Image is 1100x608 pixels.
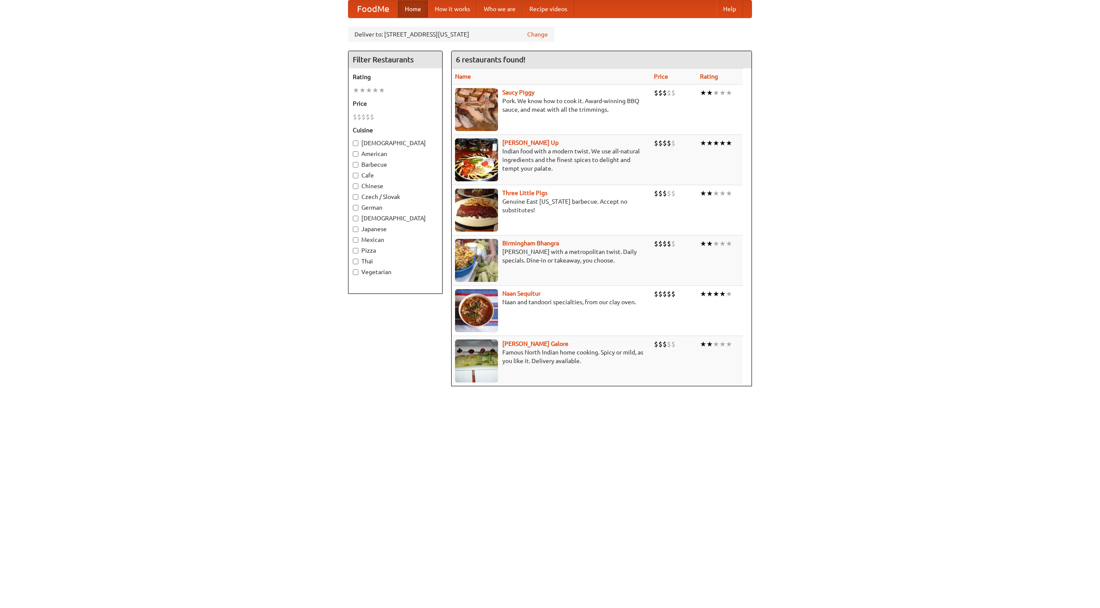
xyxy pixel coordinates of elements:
[667,289,671,299] li: $
[502,139,559,146] a: [PERSON_NAME] Up
[658,88,663,98] li: $
[667,239,671,248] li: $
[527,30,548,39] a: Change
[353,183,358,189] input: Chinese
[713,339,719,349] li: ★
[353,257,438,266] label: Thai
[455,147,647,173] p: Indian food with a modern twist. We use all-natural ingredients and the finest spices to delight ...
[353,99,438,108] h5: Price
[658,189,663,198] li: $
[654,88,658,98] li: $
[663,189,667,198] li: $
[667,138,671,148] li: $
[353,237,358,243] input: Mexican
[348,51,442,68] h4: Filter Restaurants
[671,239,675,248] li: $
[654,189,658,198] li: $
[353,205,358,211] input: German
[726,289,732,299] li: ★
[658,239,663,248] li: $
[700,138,706,148] li: ★
[713,88,719,98] li: ★
[353,192,438,201] label: Czech / Slovak
[671,138,675,148] li: $
[502,290,541,297] a: Naan Sequitur
[379,86,385,95] li: ★
[667,189,671,198] li: $
[719,289,726,299] li: ★
[455,247,647,265] p: [PERSON_NAME] with a metropolitan twist. Daily specials. Dine-in or takeaway, you choose.
[667,339,671,349] li: $
[719,239,726,248] li: ★
[372,86,379,95] li: ★
[726,239,732,248] li: ★
[348,27,554,42] div: Deliver to: [STREET_ADDRESS][US_STATE]
[455,138,498,181] img: curryup.jpg
[658,339,663,349] li: $
[348,0,398,18] a: FoodMe
[353,141,358,146] input: [DEMOGRAPHIC_DATA]
[700,339,706,349] li: ★
[353,151,358,157] input: American
[455,298,647,306] p: Naan and tandoori specialties, from our clay oven.
[726,189,732,198] li: ★
[353,268,438,276] label: Vegetarian
[353,86,359,95] li: ★
[353,182,438,190] label: Chinese
[502,240,559,247] b: Birmingham Bhangra
[353,226,358,232] input: Japanese
[357,112,361,122] li: $
[671,88,675,98] li: $
[353,225,438,233] label: Japanese
[353,248,358,254] input: Pizza
[700,289,706,299] li: ★
[455,97,647,114] p: Pork. We know how to cook it. Award-winning BBQ sauce, and meat with all the trimmings.
[719,88,726,98] li: ★
[706,88,713,98] li: ★
[706,339,713,349] li: ★
[700,239,706,248] li: ★
[455,239,498,282] img: bhangra.jpg
[726,138,732,148] li: ★
[522,0,574,18] a: Recipe videos
[398,0,428,18] a: Home
[663,339,667,349] li: $
[654,289,658,299] li: $
[455,289,498,332] img: naansequitur.jpg
[706,189,713,198] li: ★
[353,214,438,223] label: [DEMOGRAPHIC_DATA]
[719,339,726,349] li: ★
[455,339,498,382] img: currygalore.jpg
[663,88,667,98] li: $
[502,189,547,196] a: Three Little Pigs
[706,289,713,299] li: ★
[713,138,719,148] li: ★
[502,340,568,347] b: [PERSON_NAME] Galore
[658,289,663,299] li: $
[671,189,675,198] li: $
[663,138,667,148] li: $
[719,189,726,198] li: ★
[353,235,438,244] label: Mexican
[353,160,438,169] label: Barbecue
[353,216,358,221] input: [DEMOGRAPHIC_DATA]
[502,89,535,96] a: Saucy Piggy
[654,339,658,349] li: $
[455,348,647,365] p: Famous North Indian home cooking. Spicy or mild, as you like it. Delivery available.
[370,112,374,122] li: $
[455,88,498,131] img: saucy.jpg
[671,339,675,349] li: $
[713,289,719,299] li: ★
[359,86,366,95] li: ★
[726,339,732,349] li: ★
[455,73,471,80] a: Name
[700,189,706,198] li: ★
[700,88,706,98] li: ★
[654,73,668,80] a: Price
[671,289,675,299] li: $
[706,239,713,248] li: ★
